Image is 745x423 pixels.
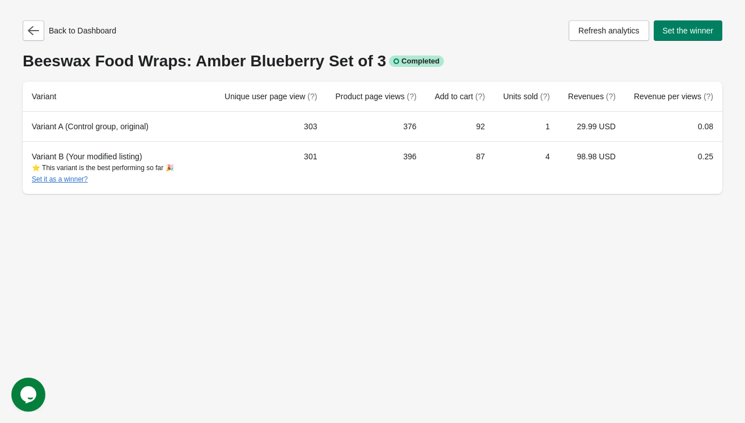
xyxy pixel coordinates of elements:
button: Set it as a winner? [32,175,88,183]
span: (?) [704,92,713,101]
span: Revenue per views [634,92,713,101]
span: (?) [606,92,616,101]
td: 1 [494,112,558,141]
span: (?) [407,92,417,101]
div: Back to Dashboard [23,20,116,41]
th: Variant [23,82,215,112]
button: Set the winner [654,20,723,41]
td: 0.25 [625,141,722,194]
span: Unique user page view [225,92,317,101]
button: Refresh analytics [569,20,649,41]
td: 0.08 [625,112,722,141]
span: (?) [540,92,550,101]
div: ⭐ This variant is the best performing so far 🎉 [32,162,206,185]
td: 98.98 USD [559,141,625,194]
td: 301 [215,141,326,194]
div: Variant B (Your modified listing) [32,151,206,185]
span: Product page views [335,92,416,101]
span: Refresh analytics [578,26,639,35]
td: 376 [326,112,425,141]
td: 396 [326,141,425,194]
span: (?) [475,92,485,101]
td: 303 [215,112,326,141]
td: 92 [426,112,494,141]
td: 4 [494,141,558,194]
div: Beeswax Food Wraps: Amber Blueberry Set of 3 [23,52,722,70]
div: Completed [389,56,444,67]
div: Variant A (Control group, original) [32,121,206,132]
span: Add to cart [435,92,485,101]
td: 87 [426,141,494,194]
span: Set the winner [663,26,714,35]
td: 29.99 USD [559,112,625,141]
span: Units sold [503,92,549,101]
span: (?) [307,92,317,101]
span: Revenues [568,92,616,101]
iframe: chat widget [11,378,48,412]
